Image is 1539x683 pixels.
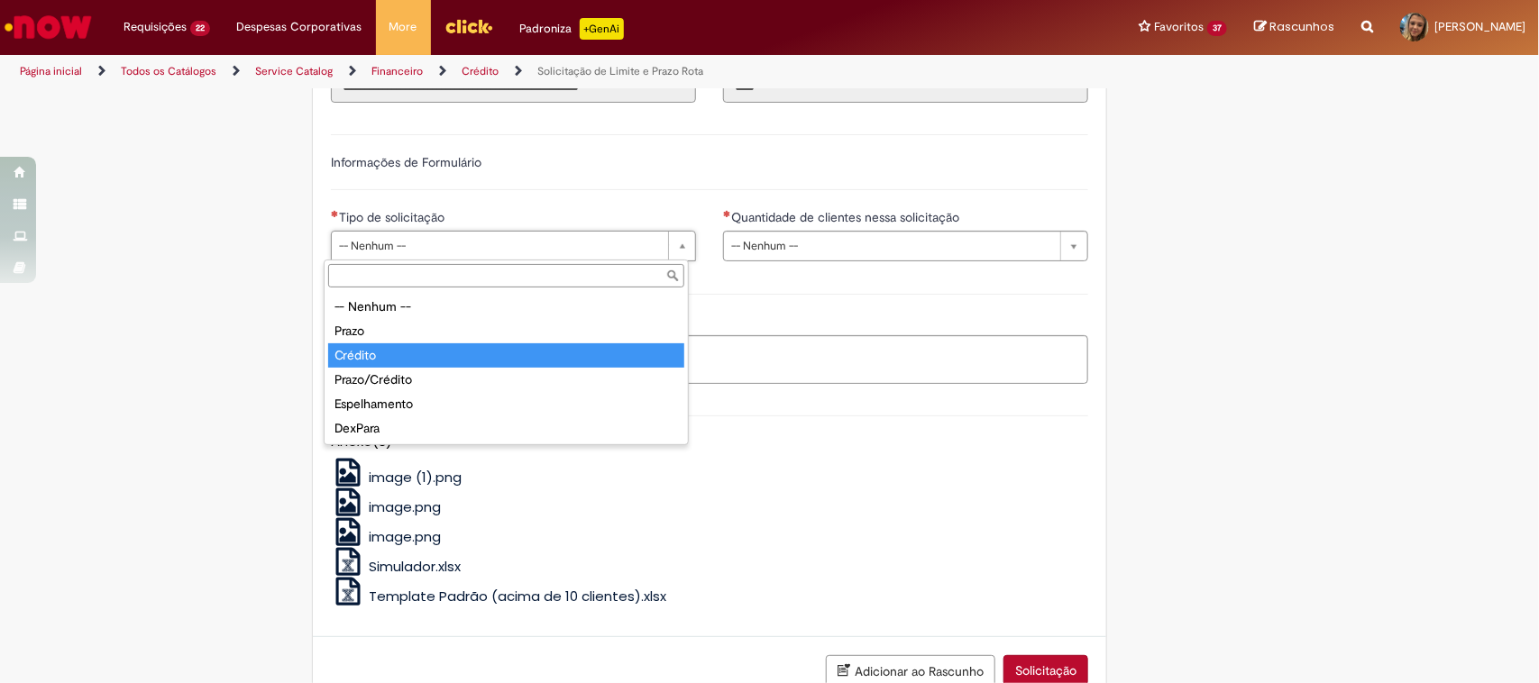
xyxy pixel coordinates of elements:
ul: Tipo de solicitação [325,291,688,444]
div: Prazo/Crédito [328,368,684,392]
div: DexPara [328,416,684,441]
div: -- Nenhum -- [328,295,684,319]
div: Prazo [328,319,684,343]
div: Espelhamento [328,392,684,416]
div: Crédito [328,343,684,368]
